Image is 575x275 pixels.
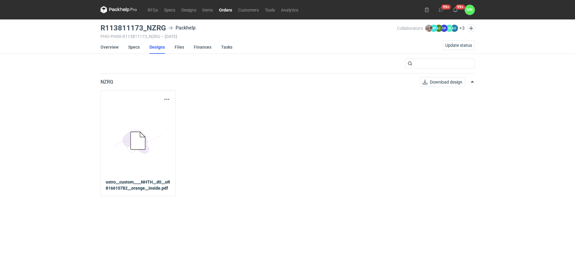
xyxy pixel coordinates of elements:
strong: ostro__custom____NHTH__d0__oR816610782__orange__inside.pdf [106,179,170,191]
a: Analytics [278,6,301,13]
a: Designs [178,6,199,13]
p: NZRG [101,78,113,86]
span: Collaborators [397,26,423,31]
figcaption: MP [430,25,437,32]
figcaption: ŁS [451,25,458,32]
a: Specs [161,6,178,13]
button: 99+ [436,5,446,15]
a: Tasks [221,40,232,54]
img: Michał Palasek [425,25,433,32]
button: +3 [459,26,465,31]
div: Małgorzata Nowotna [465,5,475,15]
a: Designs [149,40,165,54]
a: Orders [216,6,235,13]
figcaption: AD [440,25,448,32]
span: Download design [430,80,462,84]
a: Items [199,6,216,13]
button: Edit collaborators [467,24,475,32]
span: Update status [445,43,472,47]
div: PHO-PH00-R113811173_NZRG [DATE] [101,34,397,39]
a: Customers [235,6,262,13]
button: 99+ [450,5,460,15]
a: Tools [262,6,278,13]
button: MN [465,5,475,15]
svg: Packhelp Pro [101,6,137,13]
span: • [162,34,163,39]
a: RFQs [145,6,161,13]
button: Update status [443,40,475,50]
a: Overview [101,40,118,54]
figcaption: ŁC [435,25,443,32]
h3: R113811173_NZRG [101,24,166,32]
a: Finances [194,40,211,54]
figcaption: ŁD [446,25,453,32]
a: Files [175,40,184,54]
button: Download design [420,77,465,87]
a: Specs [128,40,140,54]
div: Packhelp [168,24,196,32]
button: Actions [163,96,170,103]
